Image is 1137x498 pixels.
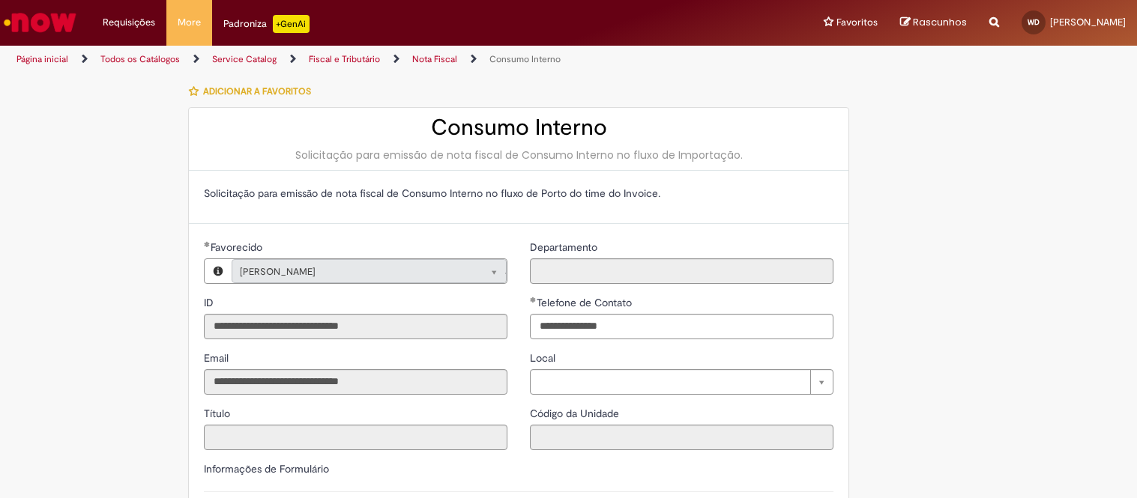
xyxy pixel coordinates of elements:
[530,351,558,365] span: Local
[530,407,622,420] span: Somente leitura - Código da Unidade
[273,15,310,33] p: +GenAi
[212,53,277,65] a: Service Catalog
[530,258,833,284] input: Departamento
[204,296,217,309] span: Somente leitura - ID
[204,351,232,365] span: Somente leitura - Email
[1050,16,1126,28] span: [PERSON_NAME]
[100,53,180,65] a: Todos os Catálogos
[11,46,747,73] ul: Trilhas de página
[223,15,310,33] div: Padroniza
[204,350,232,365] label: Somente leitura - Email
[204,425,507,450] input: Título
[530,369,833,395] a: Limpar campo Local
[103,15,155,30] span: Requisições
[900,16,967,30] a: Rascunhos
[530,406,622,421] label: Somente leitura - Código da Unidade
[204,241,211,247] span: Obrigatório Preenchido
[211,240,265,254] span: Necessários - Favorecido
[489,53,561,65] a: Consumo Interno
[204,407,233,420] span: Somente leitura - Título
[530,297,537,303] span: Obrigatório Preenchido
[913,15,967,29] span: Rascunhos
[204,462,329,476] label: Informações de Formulário
[530,240,600,254] span: Somente leitura - Departamento
[530,240,600,255] label: Somente leitura - Departamento
[205,259,232,283] button: Favorecido, Visualizar este registro WENDEL DOUGLAS
[412,53,457,65] a: Nota Fiscal
[232,259,507,283] a: [PERSON_NAME]Limpar campo Favorecido
[240,260,468,284] span: [PERSON_NAME]
[204,295,217,310] label: Somente leitura - ID
[204,240,265,255] label: Somente leitura - Necessários - Favorecido
[309,53,380,65] a: Fiscal e Tributário
[204,115,833,140] h2: Consumo Interno
[537,296,635,309] span: Telefone de Contato
[530,425,833,450] input: Código da Unidade
[203,85,311,97] span: Adicionar a Favoritos
[836,15,878,30] span: Favoritos
[204,314,507,339] input: ID
[178,15,201,30] span: More
[204,406,233,421] label: Somente leitura - Título
[188,76,319,107] button: Adicionar a Favoritos
[204,186,833,201] p: Solicitação para emissão de nota fiscal de Consumo Interno no fluxo de Porto do time do Invoice.
[1028,17,1040,27] span: WD
[530,314,833,339] input: Telefone de Contato
[16,53,68,65] a: Página inicial
[204,369,507,395] input: Email
[1,7,79,37] img: ServiceNow
[204,148,833,163] div: Solicitação para emissão de nota fiscal de Consumo Interno no fluxo de Importação.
